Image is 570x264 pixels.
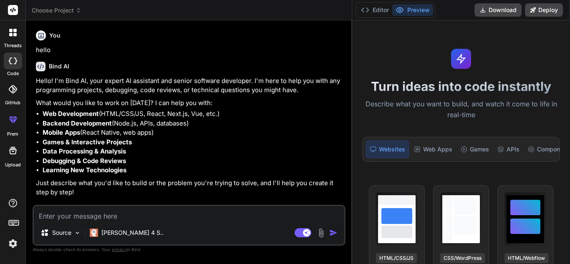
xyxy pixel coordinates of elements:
div: Games [457,141,492,158]
p: What would you like to work on [DATE]? I can help you with: [36,98,344,108]
label: prem [7,131,18,138]
button: Preview [392,4,433,16]
strong: Debugging & Code Reviews [43,157,126,165]
strong: Games & Interactive Projects [43,138,132,146]
li: (Node.js, APIs, databases) [43,119,344,128]
h6: You [49,31,61,40]
label: GitHub [5,99,20,106]
strong: Web Development [43,110,99,118]
label: code [7,70,19,77]
strong: Backend Development [43,119,112,127]
button: Editor [358,4,392,16]
strong: Learning New Technologies [43,166,126,174]
div: Web Apps [411,141,456,158]
strong: Mobile Apps [43,128,80,136]
h6: Bind AI [49,62,69,70]
button: Deploy [525,3,563,17]
div: Websites [366,141,409,158]
img: Pick Models [74,229,81,236]
p: Just describe what you'd like to build or the problem you're trying to solve, and I'll help you c... [36,179,344,197]
span: Choose Project [32,6,81,15]
img: icon [329,229,338,237]
div: APIs [494,141,523,158]
p: Always double-check its answers. Your in Bind [33,246,346,254]
div: CSS/WordPress [440,253,485,263]
p: hello [36,45,344,55]
div: HTML/CSS/JS [376,253,417,263]
p: Source [52,229,71,237]
p: [PERSON_NAME] 4 S.. [101,229,164,237]
span: privacy [112,247,127,252]
label: Upload [5,161,21,168]
label: threads [4,42,22,49]
div: HTML/Webflow [504,253,548,263]
img: settings [6,236,20,251]
li: (HTML/CSS/JS, React, Next.js, Vue, etc.) [43,109,344,119]
button: Download [474,3,522,17]
p: Hello! I'm Bind AI, your expert AI assistant and senior software developer. I'm here to help you ... [36,76,344,95]
img: attachment [316,228,326,238]
h1: Turn ideas into code instantly [357,79,565,94]
strong: Data Processing & Analysis [43,147,126,155]
li: (React Native, web apps) [43,128,344,138]
p: Describe what you want to build, and watch it come to life in real-time [357,99,565,120]
img: Claude 4 Sonnet [90,229,98,237]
